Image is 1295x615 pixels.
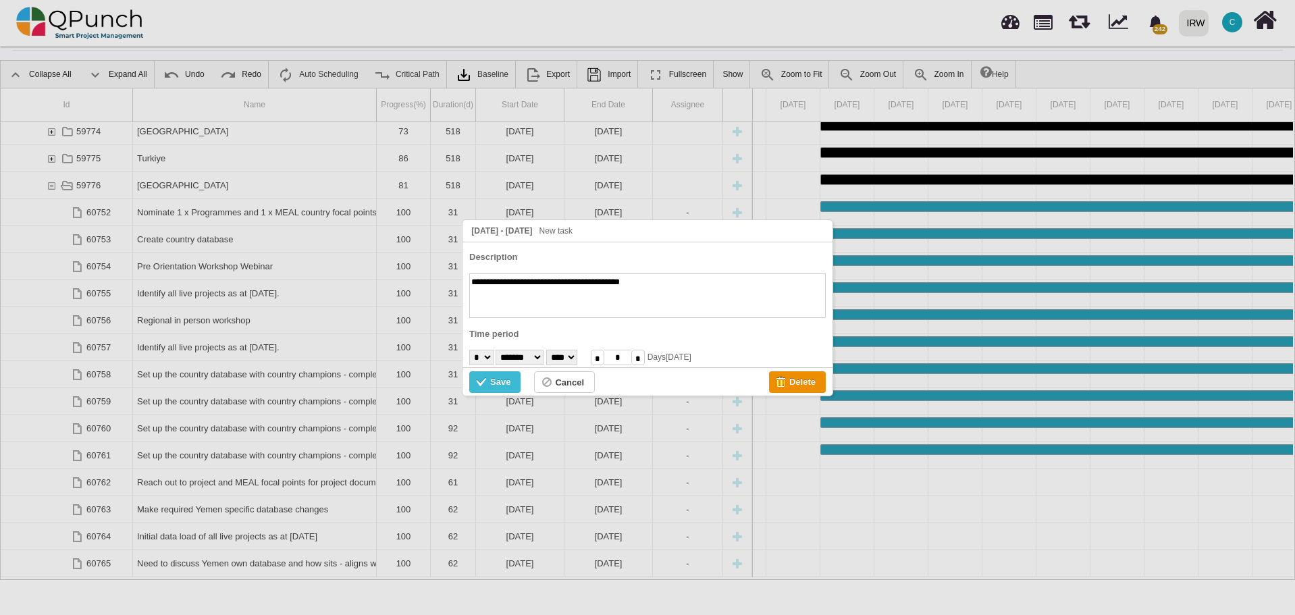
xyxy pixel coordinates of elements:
[471,226,532,236] span: [DATE] - [DATE]
[555,375,584,390] div: Cancel
[789,375,816,390] div: Delete
[469,371,521,393] div: Save
[591,350,658,365] div: Days
[533,226,573,236] span: New task
[469,327,519,341] label: Time period
[769,371,826,393] div: Delete
[469,350,494,365] select: Days
[534,371,595,393] div: Cancel
[666,352,691,362] span: [DATE]
[604,350,631,365] input: Duration
[469,250,518,264] label: Description
[462,219,833,396] div: 01 August 2024 - 01 August 2024 New task
[496,350,544,365] select: Months
[490,375,510,390] div: Save
[546,350,577,365] select: Years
